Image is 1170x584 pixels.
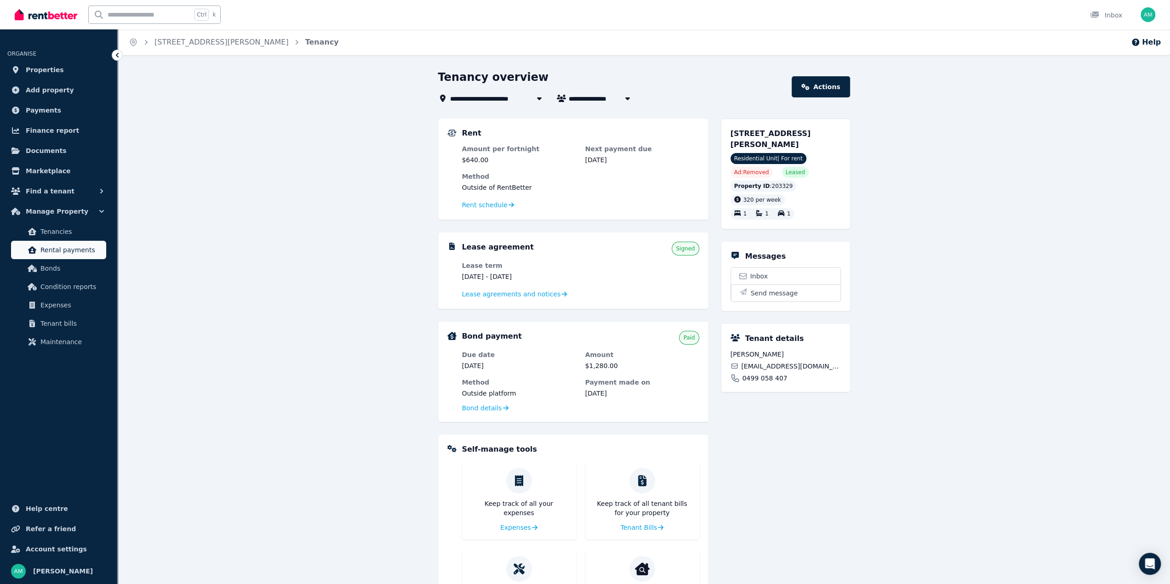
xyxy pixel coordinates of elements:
span: Add property [26,85,74,96]
dt: Payment made on [585,378,699,387]
a: [STREET_ADDRESS][PERSON_NAME] [154,38,289,46]
button: Manage Property [7,202,110,221]
div: Open Intercom Messenger [1139,553,1161,575]
button: Help [1131,37,1161,48]
p: Keep track of all your expenses [469,499,569,517]
a: Actions [792,76,850,97]
a: Expenses [500,523,537,532]
span: Ad: Removed [734,169,769,176]
button: Find a tenant [7,182,110,200]
dt: Method [462,378,576,387]
a: Add property [7,81,110,99]
span: 1 [787,211,791,217]
a: Finance report [7,121,110,140]
a: Tenant bills [11,314,106,333]
a: Refer a friend [7,520,110,538]
button: Send message [731,284,840,301]
div: : 203329 [731,181,797,192]
dt: Lease term [462,261,576,270]
dd: [DATE] [585,155,699,164]
a: Condition reports [11,278,106,296]
h5: Tenant details [745,333,804,344]
dd: Outside of RentBetter [462,183,699,192]
a: Inbox [731,268,840,284]
span: Send message [751,289,798,298]
a: Help centre [7,499,110,518]
dd: [DATE] - [DATE] [462,272,576,281]
span: Inbox [750,272,768,281]
span: 1 [743,211,747,217]
span: Marketplace [26,165,70,176]
span: Paid [683,334,695,341]
span: Expenses [500,523,531,532]
span: Tenant bills [40,318,103,329]
span: Leased [786,169,805,176]
dd: [DATE] [462,361,576,370]
dt: Next payment due [585,144,699,153]
a: Payments [7,101,110,119]
span: Finance report [26,125,79,136]
span: Documents [26,145,67,156]
a: Bond details [462,403,508,413]
span: Properties [26,64,64,75]
h1: Tenancy overview [438,70,549,85]
a: Tenancy [305,38,339,46]
span: Expenses [40,300,103,311]
a: Expenses [11,296,106,314]
dd: Outside platform [462,389,576,398]
dt: Amount per fortnight [462,144,576,153]
img: Angela McNeish [11,564,26,578]
dd: $640.00 [462,155,576,164]
span: 0499 058 407 [742,374,788,383]
span: Help centre [26,503,68,514]
nav: Breadcrumb [118,29,350,55]
span: Bond details [462,403,502,413]
img: Rental Payments [447,130,457,136]
span: Lease agreements and notices [462,289,561,299]
dd: $1,280.00 [585,361,699,370]
span: ORGANISE [7,51,36,57]
a: Tenant Bills [621,523,664,532]
h5: Bond payment [462,331,522,342]
span: [PERSON_NAME] [33,566,93,577]
span: [EMAIL_ADDRESS][DOMAIN_NAME] [741,362,840,371]
dt: Amount [585,350,699,359]
img: Angela McNeish [1141,7,1155,22]
dt: Method [462,172,699,181]
span: Find a tenant [26,186,74,197]
span: Property ID [734,182,770,190]
span: Payments [26,105,61,116]
a: Maintenance [11,333,106,351]
span: Refer a friend [26,523,76,534]
span: Ctrl [194,9,209,21]
span: Account settings [26,544,87,555]
img: Condition reports [635,561,650,576]
span: Condition reports [40,281,103,292]
h5: Messages [745,251,786,262]
span: Rental payments [40,244,103,255]
div: Inbox [1090,11,1122,20]
span: Maintenance [40,336,103,347]
span: Manage Property [26,206,88,217]
span: Bonds [40,263,103,274]
span: k [212,11,216,18]
h5: Lease agreement [462,242,534,253]
a: Documents [7,142,110,160]
a: Rent schedule [462,200,514,210]
span: Signed [676,245,695,252]
p: Keep track of all tenant bills for your property [593,499,692,517]
span: [PERSON_NAME] [731,350,841,359]
span: [STREET_ADDRESS][PERSON_NAME] [731,129,811,149]
img: Bond Details [447,332,457,340]
a: Bonds [11,259,106,278]
a: Tenancies [11,222,106,241]
a: Account settings [7,540,110,558]
a: Rental payments [11,241,106,259]
a: Lease agreements and notices [462,289,567,299]
h5: Rent [462,128,481,139]
dt: Due date [462,350,576,359]
a: Marketplace [7,162,110,180]
span: 1 [765,211,769,217]
span: Tenancies [40,226,103,237]
span: Residential Unit | For rent [731,153,806,164]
